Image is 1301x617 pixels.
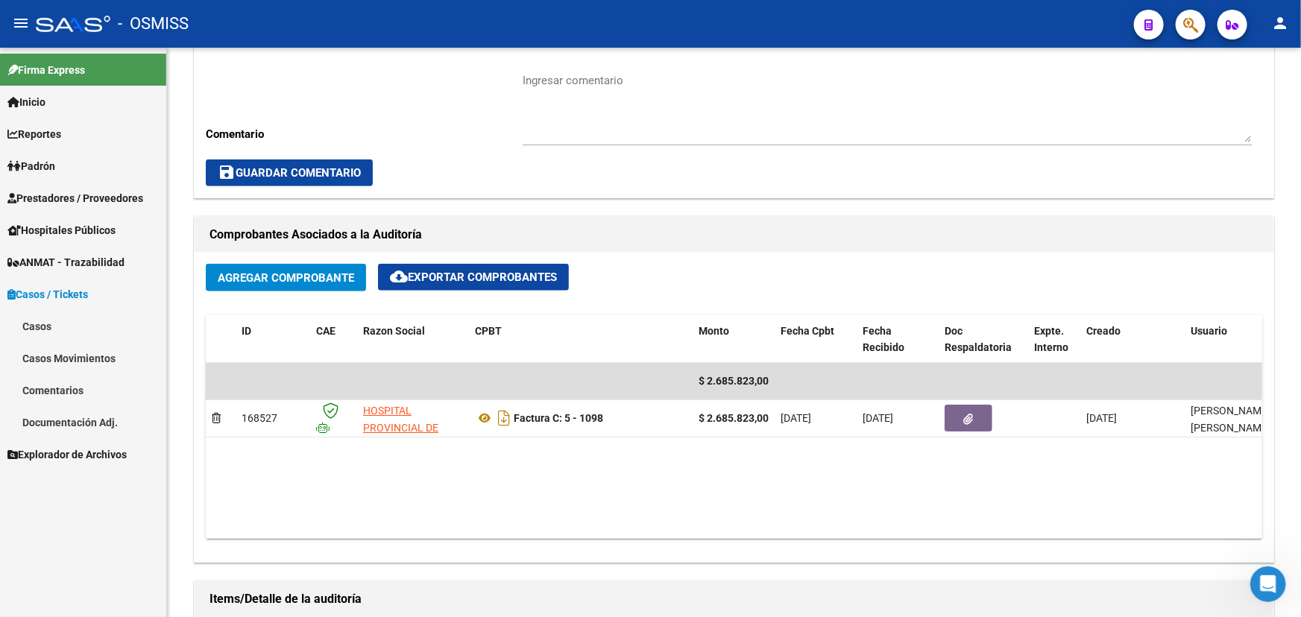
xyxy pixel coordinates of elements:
span: Explorador de Archivos [7,446,127,463]
mat-icon: save [218,163,236,181]
span: Expte. Interno [1034,325,1068,354]
h1: Comprobantes Asociados a la Auditoría [210,223,1259,247]
span: Monto [699,325,729,337]
h1: Items/Detalle de la auditoría [210,587,1259,611]
button: Exportar Comprobantes [378,264,569,291]
span: [DATE] [863,412,893,424]
span: CAE [316,325,336,337]
span: Firma Express [7,62,85,78]
span: - OSMISS [118,7,189,40]
datatable-header-cell: CPBT [469,315,693,364]
datatable-header-cell: Creado [1080,315,1185,364]
i: Descargar documento [494,406,514,430]
mat-icon: cloud_download [390,268,408,285]
span: Guardar Comentario [218,166,361,180]
datatable-header-cell: ID [236,315,310,364]
span: Fecha Recibido [863,325,904,354]
datatable-header-cell: Razon Social [357,315,469,364]
span: [DATE] [1086,412,1117,424]
span: Exportar Comprobantes [390,270,557,284]
span: [DATE] [781,412,811,424]
span: Razon Social [363,325,425,337]
mat-icon: person [1271,14,1289,32]
span: Inicio [7,94,45,110]
span: $ 2.685.823,00 [699,375,769,387]
datatable-header-cell: Expte. Interno [1028,315,1080,364]
span: Reportes [7,126,61,142]
span: ID [242,325,251,337]
mat-icon: menu [12,14,30,32]
span: CPBT [475,325,502,337]
span: Padrón [7,158,55,174]
span: Doc Respaldatoria [945,325,1012,354]
datatable-header-cell: Monto [693,315,775,364]
span: Hospitales Públicos [7,222,116,238]
span: Prestadores / Proveedores [7,190,143,206]
strong: Factura C: 5 - 1098 [514,412,603,424]
span: Usuario [1191,325,1227,337]
span: Agregar Comprobante [218,271,354,285]
span: HOSPITAL PROVINCIAL DE NIÑOS ZONA NORTE [363,405,459,451]
strong: $ 2.685.823,00 [699,412,769,424]
span: 168527 [242,412,277,424]
p: Comentario [206,126,523,142]
datatable-header-cell: Fecha Cpbt [775,315,857,364]
span: Creado [1086,325,1121,337]
datatable-header-cell: Fecha Recibido [857,315,939,364]
span: Casos / Tickets [7,286,88,303]
datatable-header-cell: Doc Respaldatoria [939,315,1028,364]
button: Agregar Comprobante [206,264,366,291]
iframe: Intercom live chat [1250,566,1286,602]
span: ANMAT - Trazabilidad [7,254,125,270]
datatable-header-cell: CAE [310,315,357,364]
button: Guardar Comentario [206,159,373,186]
span: Fecha Cpbt [781,325,834,337]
